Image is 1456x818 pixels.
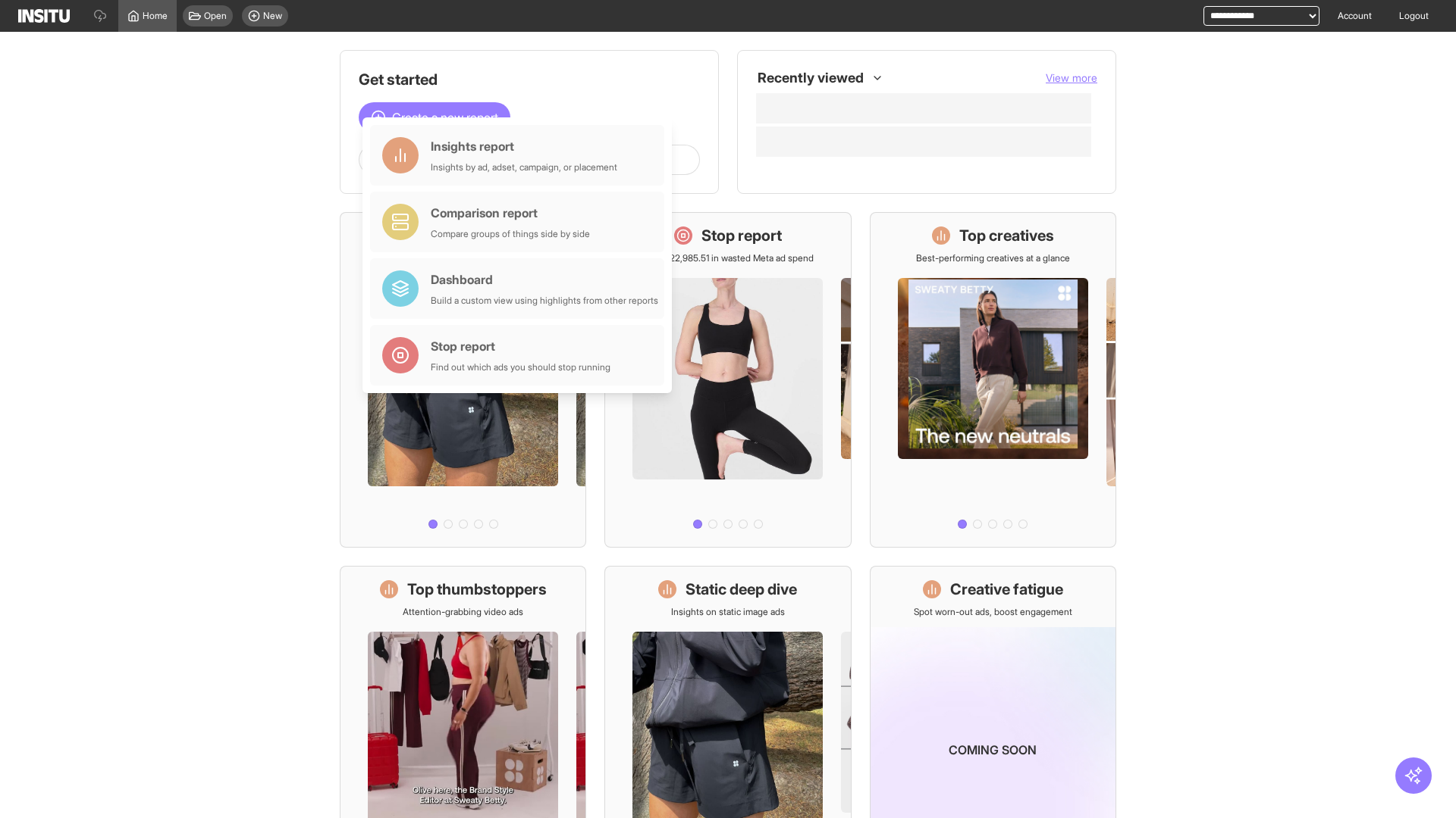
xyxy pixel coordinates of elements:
[431,228,590,240] div: Compare groups of things side by side
[1046,71,1097,84] span: View more
[916,252,1070,264] p: Best-performing creatives at a glance
[870,212,1116,548] a: Top creativesBest-performing creatives at a glance
[431,137,617,155] div: Insights report
[263,10,282,22] span: New
[671,606,785,618] p: Insights on static image ads
[604,212,851,548] a: Stop reportSave £22,985.51 in wasted Meta ad spend
[431,161,617,173] div: Insights by ad, adset, campaign, or placement
[431,361,610,373] div: Find out which ads you should stop running
[359,102,510,133] button: Create a new report
[959,225,1054,246] h1: Top creatives
[359,69,700,90] h1: Get started
[686,579,797,600] h1: Static deep dive
[431,295,658,307] div: Build a custom view using highlights from other reports
[18,9,70,23] img: Logo
[204,10,227,22] span: Open
[392,108,498,126] span: Create a new report
[143,10,168,22] span: Home
[340,212,586,548] a: What's live nowSee all active ads instantly
[431,204,590,222] div: Comparison report
[403,606,523,618] p: Attention-grabbing video ads
[642,252,814,264] p: Save £22,985.51 in wasted Meta ad spend
[431,270,658,289] div: Dashboard
[407,579,547,600] h1: Top thumbstoppers
[701,225,782,246] h1: Stop report
[431,337,610,355] div: Stop report
[1046,70,1097,86] button: View more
